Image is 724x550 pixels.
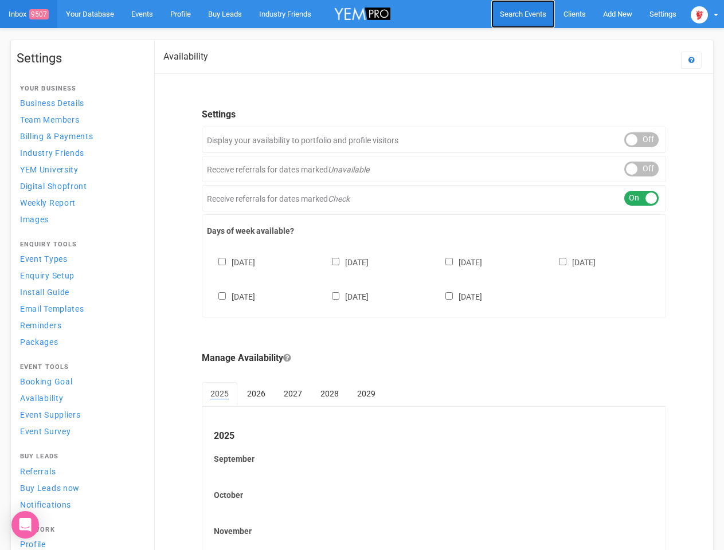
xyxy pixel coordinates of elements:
[214,525,654,537] label: November
[328,165,369,174] em: Unavailable
[20,198,76,207] span: Weekly Report
[20,85,139,92] h4: Your Business
[20,271,75,280] span: Enquiry Setup
[312,382,347,405] a: 2028
[17,463,143,479] a: Referrals
[207,225,661,237] label: Days of week available?
[17,407,143,422] a: Event Suppliers
[17,162,143,177] a: YEM University
[17,301,143,316] a: Email Templates
[434,256,482,268] label: [DATE]
[17,268,143,283] a: Enquiry Setup
[20,427,71,436] span: Event Survey
[332,292,339,300] input: [DATE]
[17,195,143,210] a: Weekly Report
[17,284,143,300] a: Install Guide
[207,290,255,302] label: [DATE]
[17,112,143,127] a: Team Members
[17,52,143,65] h1: Settings
[202,352,666,365] legend: Manage Availability
[20,500,71,509] span: Notifications
[17,95,143,111] a: Business Details
[603,10,632,18] span: Add New
[218,292,226,300] input: [DATE]
[202,127,666,153] div: Display your availability to portfolio and profile visitors
[17,497,143,512] a: Notifications
[320,290,369,302] label: [DATE]
[20,165,79,174] span: YEM University
[17,334,143,349] a: Packages
[20,527,139,533] h4: Network
[214,430,654,443] legend: 2025
[20,254,68,264] span: Event Types
[559,258,566,265] input: [DATE]
[20,288,69,297] span: Install Guide
[445,258,453,265] input: [DATE]
[17,128,143,144] a: Billing & Payments
[563,10,586,18] span: Clients
[20,410,81,419] span: Event Suppliers
[275,382,311,405] a: 2027
[20,304,84,313] span: Email Templates
[11,511,39,539] div: Open Intercom Messenger
[20,453,139,460] h4: Buy Leads
[163,52,208,62] h2: Availability
[17,251,143,266] a: Event Types
[214,489,654,501] label: October
[20,215,49,224] span: Images
[17,317,143,333] a: Reminders
[20,99,84,108] span: Business Details
[445,292,453,300] input: [DATE]
[20,132,93,141] span: Billing & Payments
[20,182,87,191] span: Digital Shopfront
[20,377,72,386] span: Booking Goal
[20,394,63,403] span: Availability
[207,256,255,268] label: [DATE]
[17,390,143,406] a: Availability
[17,178,143,194] a: Digital Shopfront
[20,321,61,330] span: Reminders
[547,256,596,268] label: [DATE]
[328,194,350,203] em: Check
[202,185,666,211] div: Receive referrals for dates marked
[17,211,143,227] a: Images
[20,115,79,124] span: Team Members
[214,453,654,465] label: September
[20,364,139,371] h4: Event Tools
[17,480,143,496] a: Buy Leads now
[17,423,143,439] a: Event Survey
[691,6,708,23] img: open-uri20250107-2-1pbi2ie
[349,382,384,405] a: 2029
[202,382,237,406] a: 2025
[17,374,143,389] a: Booking Goal
[238,382,274,405] a: 2026
[20,337,58,347] span: Packages
[20,241,139,248] h4: Enquiry Tools
[29,9,49,19] span: 9507
[202,108,666,121] legend: Settings
[500,10,546,18] span: Search Events
[332,258,339,265] input: [DATE]
[320,256,369,268] label: [DATE]
[434,290,482,302] label: [DATE]
[218,258,226,265] input: [DATE]
[17,145,143,160] a: Industry Friends
[202,156,666,182] div: Receive referrals for dates marked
